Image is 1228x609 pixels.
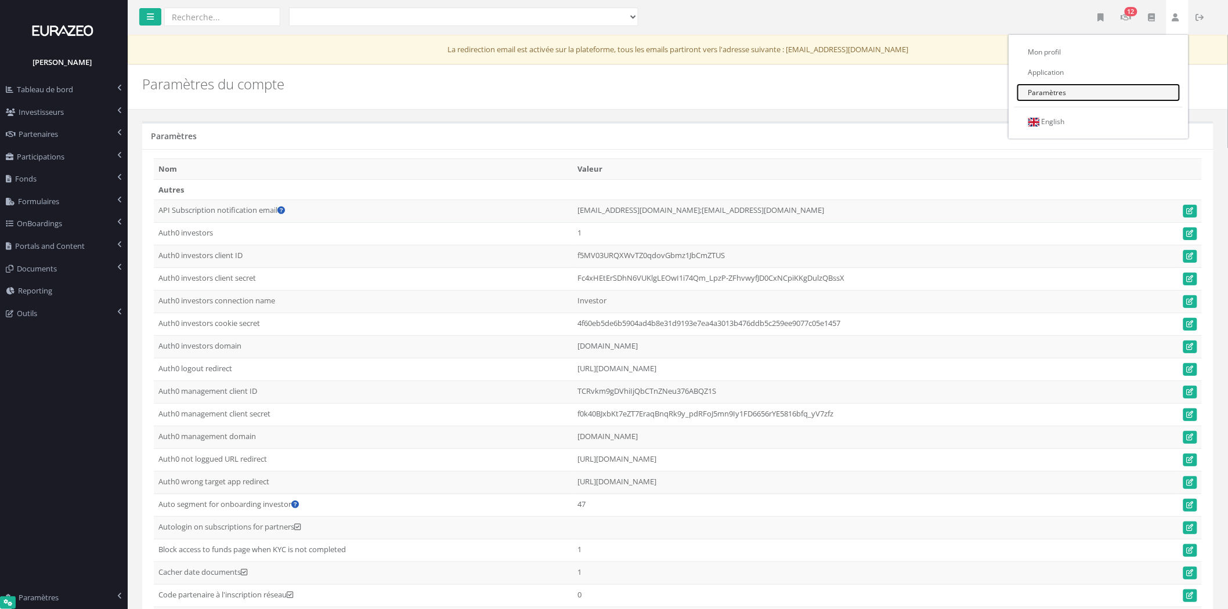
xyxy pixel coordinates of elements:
td: Auth0 investors cookie secret [154,313,573,336]
td: Auth0 logout redirect [154,358,573,381]
td: f0k40BJxbKt7eZT7EraqBnqRk9y_pdRFoJ5mn9Iy1FD6656rYE5816bfq_yV7zfz [573,404,1179,426]
td: Auth0 management domain [154,426,573,449]
td: [DOMAIN_NAME] [573,336,1179,358]
td: f5MV03URQXWvTZ0qdovGbmz1JbCmZTUS [573,245,1179,268]
img: 1731418873-ez_svg.svg [19,13,106,48]
strong: [PERSON_NAME] [33,57,92,67]
td: [EMAIL_ADDRESS][DOMAIN_NAME];[EMAIL_ADDRESS][DOMAIN_NAME] [573,200,1179,223]
td: 1 [573,562,1179,585]
span: Investisseurs [19,107,64,117]
strong: Autres [158,184,184,195]
td: 47 [573,494,1179,517]
td: Auth0 wrong target app redirect [154,472,573,494]
td: Autologin on subscriptions for partners [154,517,573,539]
span: Fonds [15,173,37,184]
td: Cacher date documents [154,562,573,585]
span: English [1042,117,1065,126]
span: Documents [17,263,57,274]
td: API Subscription notification email [154,200,573,223]
td: [URL][DOMAIN_NAME] [573,358,1179,381]
td: 0 [573,585,1179,607]
div: La redirection email est activée sur la plateforme, tous les emails partiront vers l'adresse suiv... [128,35,1228,64]
a: Mon profil [1017,43,1180,61]
h5: Paramètres [151,132,197,140]
td: TCRvkm9gDVhiIjQbCTnZNeu376ABQZ1S [573,381,1179,404]
td: Auth0 management client secret [154,404,573,426]
td: Auth0 management client ID [154,381,573,404]
a: Application [1017,63,1180,81]
a: English [1017,113,1180,130]
td: Fc4xHEtErSDhN6VUKlgLEOwI1i74Qm_LpzP-ZFhvwyfJD0CxNCpiKKgDulzQBssX [573,268,1179,291]
td: Code partenaire à l'inscription réseau [154,585,573,607]
a: Paramètres [1017,84,1180,101]
span: Outils [17,308,37,318]
td: Auth0 investors connection name [154,291,573,313]
td: Investor [573,291,1179,313]
td: 1 [573,223,1179,245]
span: Reporting [18,285,52,296]
span: 12 [1125,7,1137,16]
span: Portals and Content [15,241,85,251]
span: Partenaires [19,129,58,139]
td: [URL][DOMAIN_NAME] [573,472,1179,494]
td: Auth0 investors [154,223,573,245]
img: en.svg [1028,118,1040,126]
th: Valeur [573,158,1179,179]
span: Formulaires [18,196,59,206]
span: Tableau de bord [17,84,73,95]
td: Auth0 investors domain [154,336,573,358]
td: [URL][DOMAIN_NAME] [573,449,1179,472]
i: Booléen [294,523,301,531]
td: 1 [573,539,1179,562]
td: Auth0 investors client ID [154,245,573,268]
td: [DOMAIN_NAME] [573,426,1179,449]
i: Booléen [241,568,247,576]
td: Auth0 not loggued URL redirect [154,449,573,472]
td: Auth0 investors client secret [154,268,573,291]
span: Participations [17,151,64,162]
input: Recherche... [164,8,280,26]
td: 4f60eb5de6b5904ad4b8e31d9193e7ea4a3013b476ddb5c259ee9077c05e1457 [573,313,1179,336]
td: Block access to funds page when KYC is not completed [154,539,573,562]
span: OnBoardings [17,218,62,229]
span: Paramètres [19,592,59,603]
h2: Paramètres du compte [142,77,669,92]
td: Auto segment for onboarding investor [154,494,573,517]
th: Nom [154,158,573,179]
i: Booléen [287,591,293,599]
